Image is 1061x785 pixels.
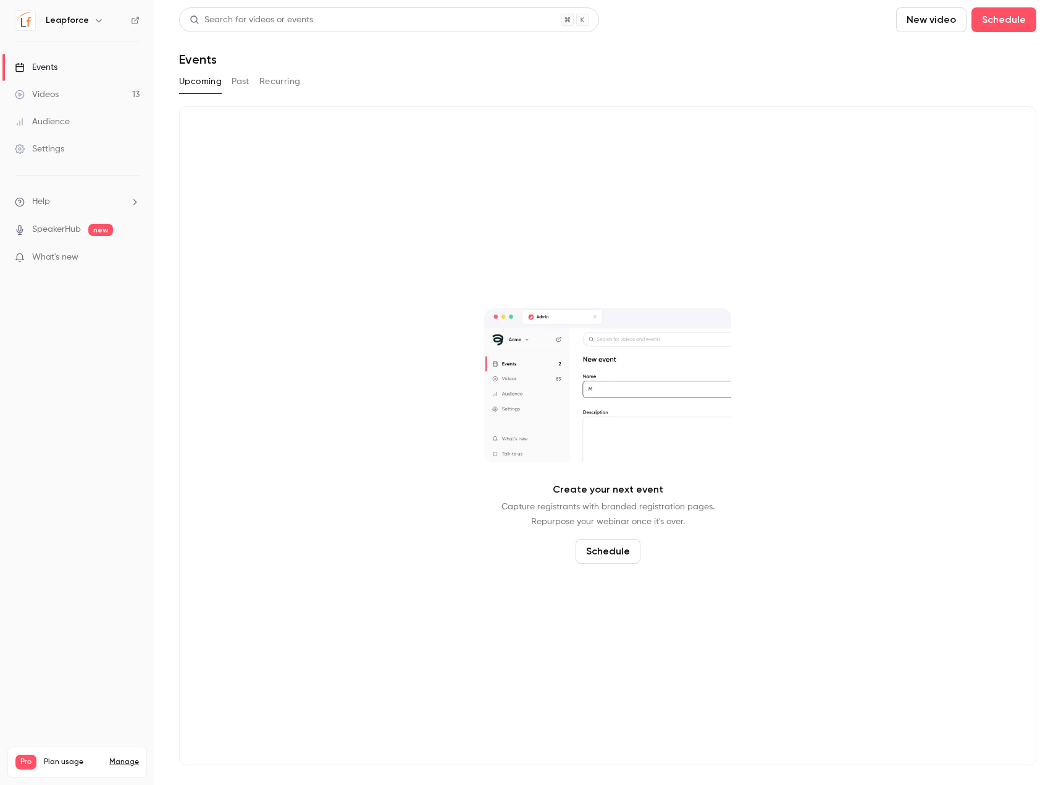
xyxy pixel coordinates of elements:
[15,116,70,128] div: Audience
[190,14,313,27] div: Search for videos or events
[179,72,222,91] button: Upcoming
[32,251,78,264] span: What's new
[576,539,640,564] button: Schedule
[232,72,250,91] button: Past
[259,72,301,91] button: Recurring
[15,11,35,30] img: Leapforce
[44,757,102,767] span: Plan usage
[15,88,59,101] div: Videos
[125,252,140,263] iframe: Noticeable Trigger
[179,52,217,67] h1: Events
[971,7,1036,32] button: Schedule
[896,7,967,32] button: New video
[109,757,139,767] a: Manage
[15,755,36,770] span: Pro
[15,143,64,155] div: Settings
[501,499,715,529] p: Capture registrants with branded registration pages. Repurpose your webinar once it's over.
[553,482,663,497] p: Create your next event
[15,195,140,208] li: help-dropdown-opener
[46,14,89,27] h6: Leapforce
[15,61,57,74] div: Events
[32,195,50,208] span: Help
[32,223,81,236] a: SpeakerHub
[88,224,113,236] span: new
